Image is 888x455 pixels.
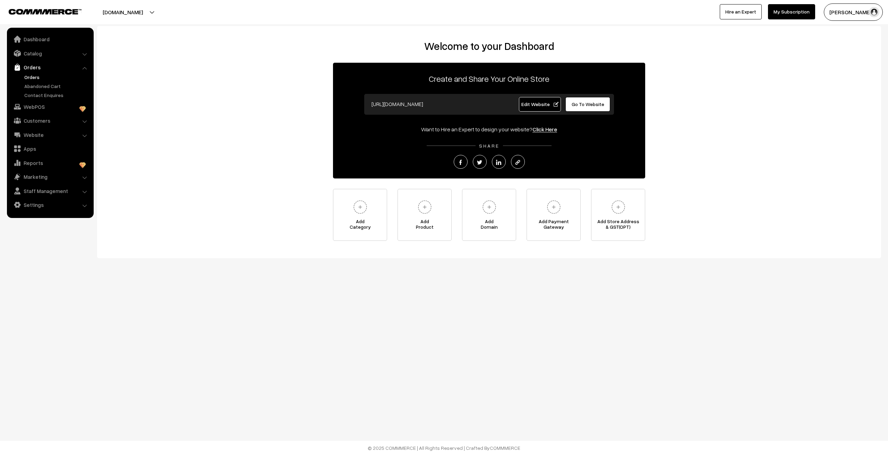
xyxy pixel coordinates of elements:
[519,97,561,112] a: Edit Website
[532,126,557,133] a: Click Here
[591,219,645,233] span: Add Store Address & GST(OPT)
[521,101,558,107] span: Edit Website
[333,189,387,241] a: AddCategory
[333,219,387,233] span: Add Category
[9,47,91,60] a: Catalog
[78,3,167,21] button: [DOMAIN_NAME]
[462,189,516,241] a: AddDomain
[9,157,91,169] a: Reports
[869,7,879,17] img: user
[415,198,434,217] img: plus.svg
[9,170,91,183] a: Marketing
[398,189,452,241] a: AddProduct
[572,101,604,107] span: Go To Website
[527,189,581,241] a: Add PaymentGateway
[591,189,645,241] a: Add Store Address& GST(OPT)
[9,129,91,141] a: Website
[9,199,91,211] a: Settings
[609,198,628,217] img: plus.svg
[476,143,503,149] span: SHARE
[23,82,91,90] a: Abandoned Cart
[104,40,874,52] h2: Welcome to your Dashboard
[565,97,610,112] a: Go To Website
[333,125,645,133] div: Want to Hire an Expert to design your website?
[462,219,516,233] span: Add Domain
[23,91,91,99] a: Contact Enquires
[527,219,580,233] span: Add Payment Gateway
[544,198,563,217] img: plus.svg
[768,4,815,19] a: My Subscription
[720,4,762,19] a: Hire an Expert
[490,445,520,451] a: COMMMERCE
[9,7,69,15] a: COMMMERCE
[9,142,91,155] a: Apps
[480,198,499,217] img: plus.svg
[398,219,451,233] span: Add Product
[9,33,91,45] a: Dashboard
[824,3,883,21] button: [PERSON_NAME]
[9,61,91,73] a: Orders
[9,185,91,197] a: Staff Management
[351,198,370,217] img: plus.svg
[9,100,91,113] a: WebPOS
[9,114,91,127] a: Customers
[333,72,645,85] p: Create and Share Your Online Store
[23,73,91,81] a: Orders
[9,9,82,14] img: COMMMERCE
